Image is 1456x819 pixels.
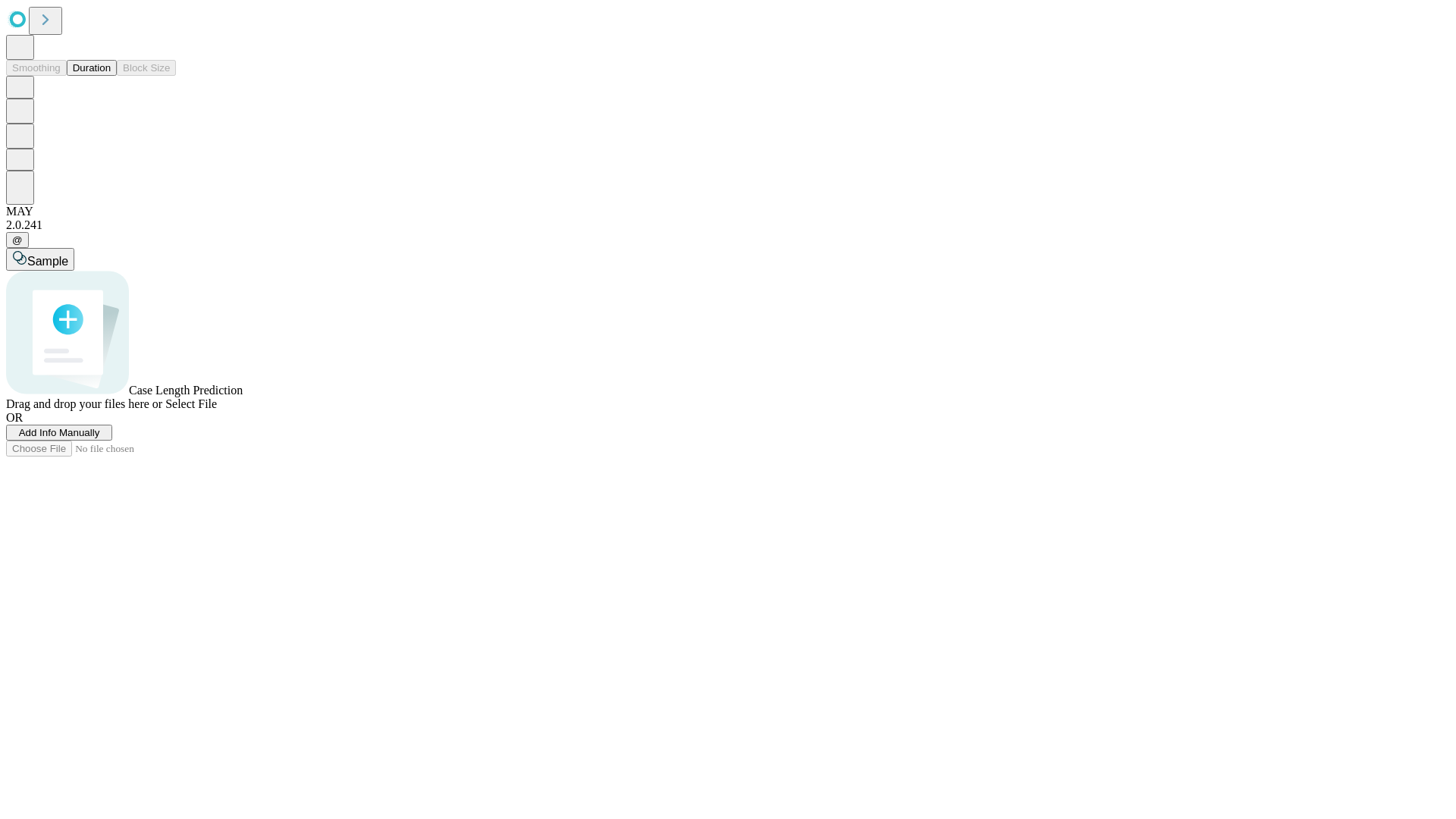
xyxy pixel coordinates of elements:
[6,397,162,410] span: Drag and drop your files here or
[19,427,100,438] span: Add Info Manually
[6,248,74,271] button: Sample
[6,411,23,424] span: OR
[129,384,243,397] span: Case Length Prediction
[27,255,68,268] span: Sample
[6,205,1450,218] div: MAY
[67,60,117,76] button: Duration
[165,397,217,410] span: Select File
[6,232,29,248] button: @
[117,60,176,76] button: Block Size
[6,425,112,441] button: Add Info Manually
[6,218,1450,232] div: 2.0.241
[12,234,23,246] span: @
[6,60,67,76] button: Smoothing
